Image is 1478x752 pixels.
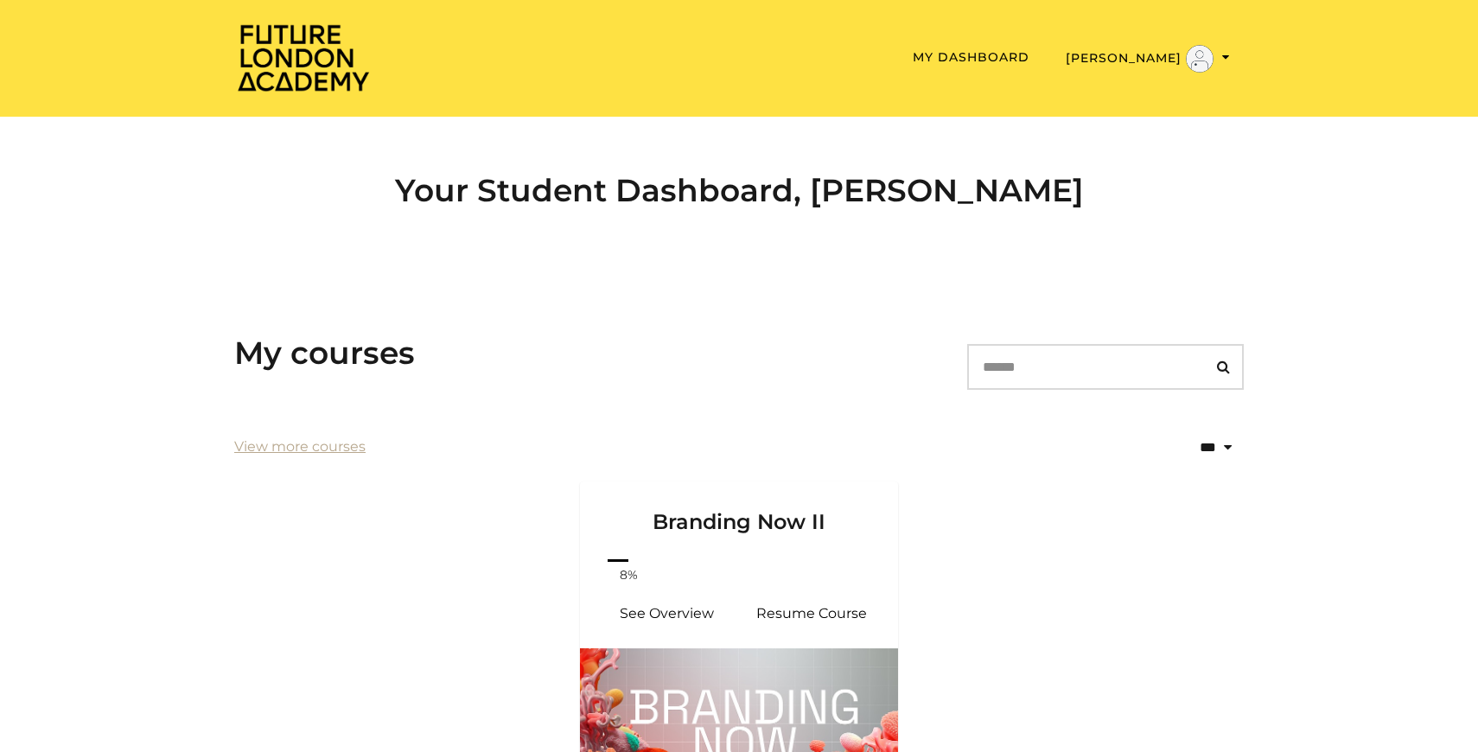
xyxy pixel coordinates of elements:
span: 8% [608,566,649,584]
a: Branding Now II [580,481,898,556]
h3: Branding Now II [601,481,877,535]
button: Toggle menu [1061,44,1235,73]
a: Branding Now II: Resume Course [739,593,884,634]
a: View more courses [234,437,366,457]
img: Home Page [234,22,373,92]
select: status [1144,427,1244,468]
a: My Dashboard [913,49,1029,65]
h3: My courses [234,335,415,372]
a: Branding Now II: See Overview [594,593,739,634]
h2: Your Student Dashboard, [PERSON_NAME] [234,172,1244,209]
